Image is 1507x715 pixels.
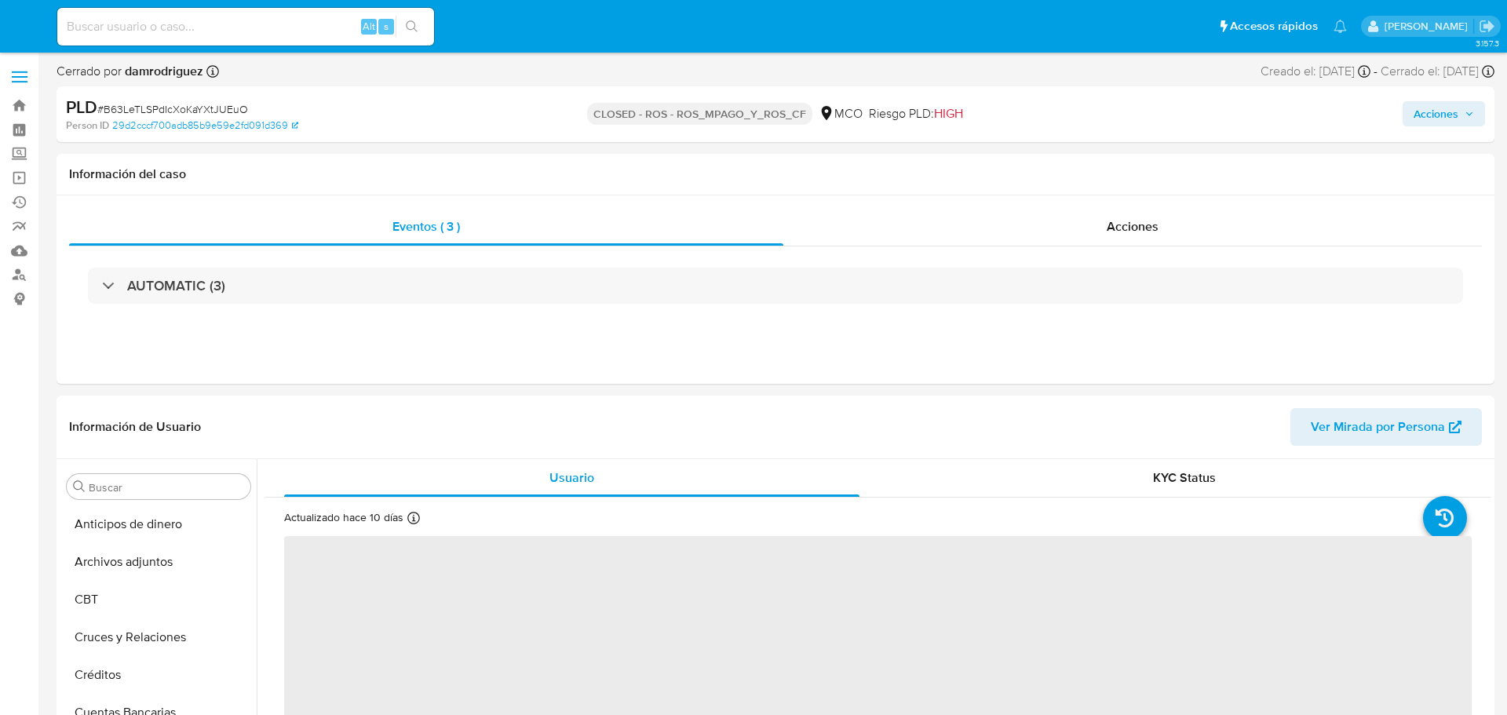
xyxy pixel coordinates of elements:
span: Acciones [1107,217,1159,235]
span: Usuario [549,469,594,487]
b: damrodriguez [122,62,203,80]
span: Riesgo PLD: [869,105,963,122]
a: Salir [1479,18,1495,35]
button: Buscar [73,480,86,493]
button: Cruces y Relaciones [60,618,257,656]
input: Buscar [89,480,244,494]
input: Buscar usuario o caso... [57,16,434,37]
button: Ver Mirada por Persona [1290,408,1482,446]
div: Cerrado el: [DATE] [1381,63,1494,80]
button: search-icon [396,16,428,38]
span: Ver Mirada por Persona [1311,408,1445,446]
span: Accesos rápidos [1230,18,1318,35]
span: KYC Status [1153,469,1216,487]
span: - [1374,63,1377,80]
div: Creado el: [DATE] [1261,63,1370,80]
p: CLOSED - ROS - ROS_MPAGO_Y_ROS_CF [587,103,812,125]
div: MCO [819,105,863,122]
button: CBT [60,581,257,618]
button: Créditos [60,656,257,694]
b: PLD [66,94,97,119]
span: # B63LeTLSPdIcXoKaYXtJUEuO [97,101,248,117]
span: s [384,19,389,34]
h3: AUTOMATIC (3) [127,277,225,294]
span: Acciones [1414,101,1458,126]
a: 29d2cccf700adb85b9e59e2fd091d369 [112,119,298,133]
span: Eventos ( 3 ) [392,217,460,235]
p: Actualizado hace 10 días [284,510,403,525]
p: juan.montanobonaga@mercadolibre.com.co [1385,19,1473,34]
span: Cerrado por [57,63,203,80]
h1: Información de Usuario [69,419,201,435]
button: Anticipos de dinero [60,505,257,543]
button: Archivos adjuntos [60,543,257,581]
span: HIGH [934,104,963,122]
div: AUTOMATIC (3) [88,268,1463,304]
span: Alt [363,19,375,34]
a: Notificaciones [1334,20,1347,33]
h1: Información del caso [69,166,1482,182]
b: Person ID [66,119,109,133]
button: Acciones [1403,101,1485,126]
